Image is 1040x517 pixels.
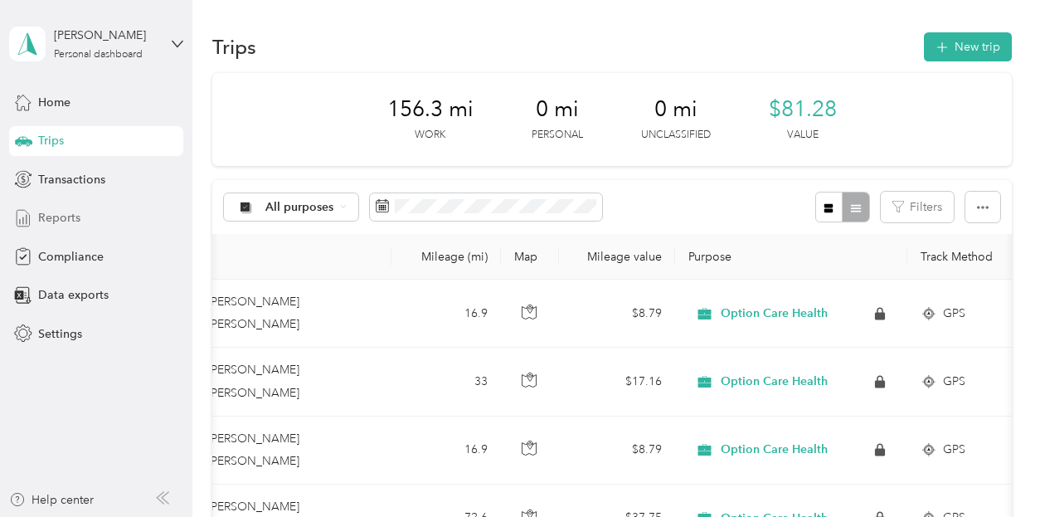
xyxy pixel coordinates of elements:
[38,286,109,304] span: Data exports
[38,94,70,111] span: Home
[721,374,828,389] span: Option Care Health
[769,96,837,123] span: $81.28
[54,27,158,44] div: [PERSON_NAME]
[38,325,82,343] span: Settings
[501,234,559,280] th: Map
[787,128,819,143] p: Value
[265,202,334,213] span: All purposes
[536,96,579,123] span: 0 mi
[654,96,697,123] span: 0 mi
[559,234,675,280] th: Mileage value
[415,128,445,143] p: Work
[943,441,965,459] span: GPS
[38,171,105,188] span: Transactions
[532,128,583,143] p: Personal
[924,32,1012,61] button: New trip
[881,192,954,222] button: Filters
[721,442,828,457] span: Option Care Health
[38,248,104,266] span: Compliance
[391,417,501,485] td: 16.9
[9,491,94,509] button: Help center
[559,280,675,348] td: $8.79
[38,132,64,149] span: Trips
[38,209,80,227] span: Reports
[391,234,501,280] th: Mileage (mi)
[212,38,256,56] h1: Trips
[907,234,1023,280] th: Track Method
[943,373,965,391] span: GPS
[559,417,675,485] td: $8.79
[943,305,965,323] span: GPS
[391,348,501,416] td: 33
[947,424,1040,517] iframe: Everlance-gr Chat Button Frame
[391,280,501,348] td: 16.9
[54,50,143,60] div: Personal dashboard
[559,348,675,416] td: $17.16
[675,234,907,280] th: Purpose
[641,128,711,143] p: Unclassified
[721,306,828,321] span: Option Care Health
[387,96,474,123] span: 156.3 mi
